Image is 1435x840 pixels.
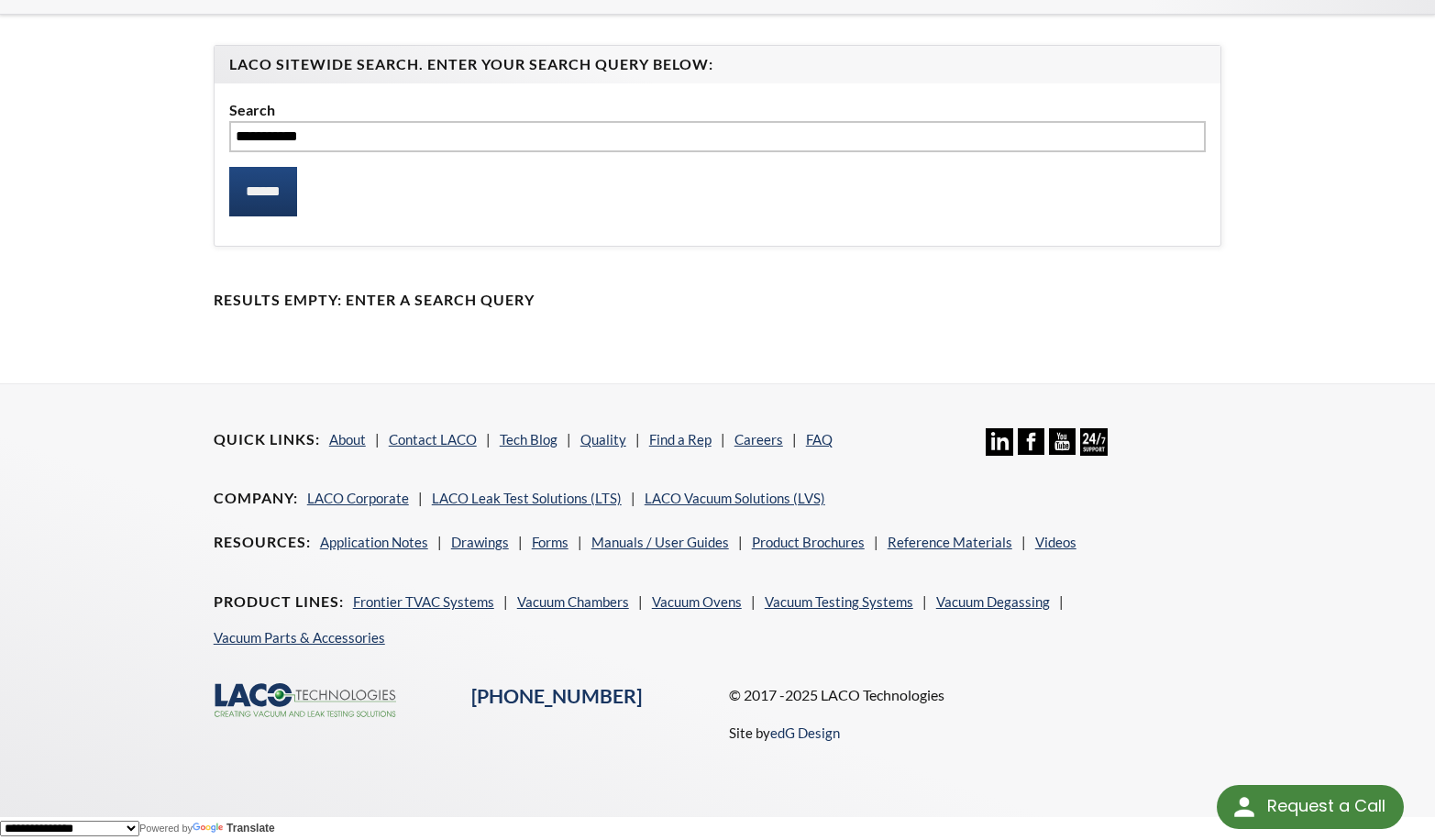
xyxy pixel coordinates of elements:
[451,534,509,550] a: Drawings
[214,533,311,552] h4: Resources
[729,722,840,744] p: Site by
[591,534,729,550] a: Manuals / User Guides
[229,55,1207,74] h4: LACO Sitewide Search. Enter your Search Query Below:
[353,593,494,610] a: Frontier TVAC Systems
[734,431,783,448] a: Careers
[765,593,913,610] a: Vacuum Testing Systems
[517,593,629,610] a: Vacuum Chambers
[649,431,712,448] a: Find a Rep
[532,534,568,550] a: Forms
[1217,785,1404,829] div: Request a Call
[729,683,1222,707] p: © 2017 -2025 LACO Technologies
[1267,785,1385,827] div: Request a Call
[1080,442,1107,459] a: 24/7 Support
[214,291,1222,310] h4: Results Empty: Enter a Search Query
[1230,792,1259,822] img: round button
[471,684,642,708] a: [PHONE_NUMBER]
[214,592,344,612] h4: Product Lines
[936,593,1050,610] a: Vacuum Degassing
[1080,428,1107,455] img: 24/7 Support Icon
[214,629,385,646] a: Vacuum Parts & Accessories
[806,431,833,448] a: FAQ
[1035,534,1076,550] a: Videos
[888,534,1012,550] a: Reference Materials
[645,490,825,506] a: LACO Vacuum Solutions (LVS)
[214,489,298,508] h4: Company
[432,490,622,506] a: LACO Leak Test Solutions (LTS)
[193,823,226,834] img: Google Translate
[329,431,366,448] a: About
[770,724,840,741] a: edG Design
[652,593,742,610] a: Vacuum Ovens
[752,534,865,550] a: Product Brochures
[229,98,1207,122] label: Search
[193,822,275,834] a: Translate
[580,431,626,448] a: Quality
[307,490,409,506] a: LACO Corporate
[500,431,557,448] a: Tech Blog
[214,430,320,449] h4: Quick Links
[320,534,428,550] a: Application Notes
[389,431,477,448] a: Contact LACO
